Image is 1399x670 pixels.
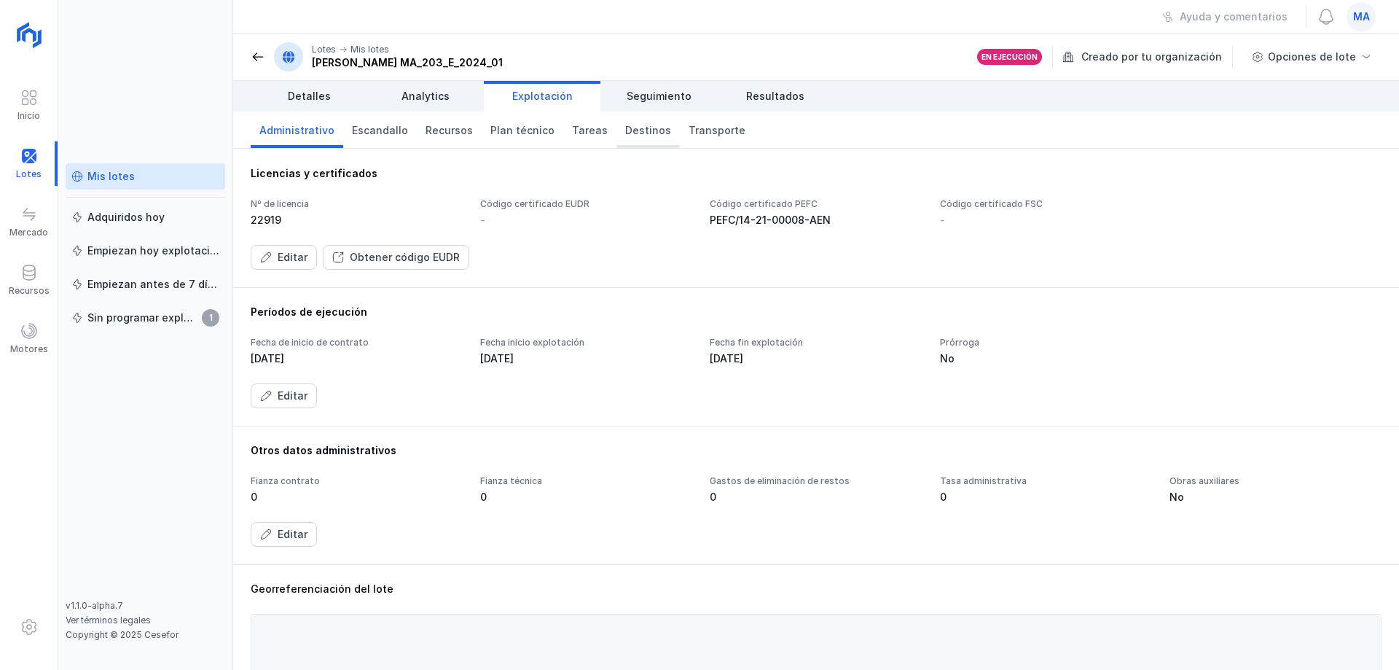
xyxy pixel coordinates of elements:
[251,383,317,408] button: Editar
[600,81,717,112] a: Seguimiento
[710,213,922,227] div: PEFC/14-21-00008-AEN
[17,110,40,122] div: Inicio
[278,389,307,403] div: Editar
[480,213,485,227] div: -
[710,351,922,366] div: [DATE]
[251,112,343,148] a: Administrativo
[572,123,608,138] span: Tareas
[259,123,334,138] span: Administrativo
[940,351,1152,366] div: No
[350,250,460,265] div: Obtener código EUDR
[87,277,219,292] div: Empiezan antes de 7 días
[367,81,484,112] a: Analytics
[312,55,503,70] div: [PERSON_NAME] MA_203_E_2024_01
[350,44,389,55] div: Mis lotes
[710,475,922,487] div: Gastos de eliminación de restos
[480,337,692,348] div: Fecha inicio explotación
[87,311,197,325] div: Sin programar explotación
[251,582,1382,596] div: Georreferenciación del lote
[251,81,367,112] a: Detalles
[312,44,336,55] div: Lotes
[66,305,225,331] a: Sin programar explotación1
[251,522,317,547] button: Editar
[11,17,47,53] img: logoRight.svg
[10,343,48,355] div: Motores
[66,600,225,612] div: v1.1.0-alpha.7
[1062,46,1235,68] div: Creado por tu organización
[482,112,563,148] a: Plan técnico
[480,490,692,505] div: 0
[251,213,463,227] div: 22919
[66,271,225,297] a: Empiezan antes de 7 días
[352,123,408,138] span: Escandallo
[484,81,600,112] a: Explotación
[981,52,1038,62] div: En ejecución
[480,198,692,210] div: Código certificado EUDR
[940,475,1152,487] div: Tasa administrativa
[87,210,165,225] div: Adquiridos hoy
[66,629,225,641] div: Copyright © 2025 Cesefor
[689,123,745,138] span: Transporte
[616,112,680,148] a: Destinos
[1353,9,1370,24] span: ma
[480,475,692,487] div: Fianza técnica
[680,112,754,148] a: Transporte
[87,169,135,184] div: Mis lotes
[512,89,573,104] span: Explotación
[288,89,331,104] span: Detalles
[746,89,804,104] span: Resultados
[251,198,463,210] div: Nº de licencia
[9,227,48,238] div: Mercado
[66,238,225,264] a: Empiezan hoy explotación
[417,112,482,148] a: Recursos
[87,244,219,258] div: Empiezan hoy explotación
[480,351,692,366] div: [DATE]
[710,337,922,348] div: Fecha fin explotación
[940,198,1152,210] div: Código certificado FSC
[66,163,225,190] a: Mis lotes
[563,112,616,148] a: Tareas
[710,198,922,210] div: Código certificado PEFC
[627,89,691,104] span: Seguimiento
[940,490,1152,505] div: 0
[1180,9,1288,24] div: Ayuda y comentarios
[251,351,463,366] div: [DATE]
[251,443,1382,458] div: Otros datos administrativos
[1169,490,1382,505] div: No
[202,309,219,327] span: 1
[251,305,1382,319] div: Períodos de ejecución
[251,337,463,348] div: Fecha de inicio de contrato
[251,166,1382,181] div: Licencias y certificados
[710,490,922,505] div: 0
[940,337,1152,348] div: Prórroga
[1169,475,1382,487] div: Obras auxiliares
[1268,50,1356,64] div: Opciones de lote
[401,89,450,104] span: Analytics
[251,490,463,505] div: 0
[426,123,473,138] span: Recursos
[278,527,307,542] div: Editar
[251,475,463,487] div: Fianza contrato
[66,204,225,230] a: Adquiridos hoy
[625,123,671,138] span: Destinos
[278,250,307,265] div: Editar
[490,123,554,138] span: Plan técnico
[66,615,151,626] a: Ver términos legales
[717,81,834,112] a: Resultados
[343,112,417,148] a: Escandallo
[940,213,945,227] div: -
[1153,4,1297,29] button: Ayuda y comentarios
[251,245,317,270] button: Editar
[9,285,50,297] div: Recursos
[323,245,469,270] button: Obtener código EUDR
